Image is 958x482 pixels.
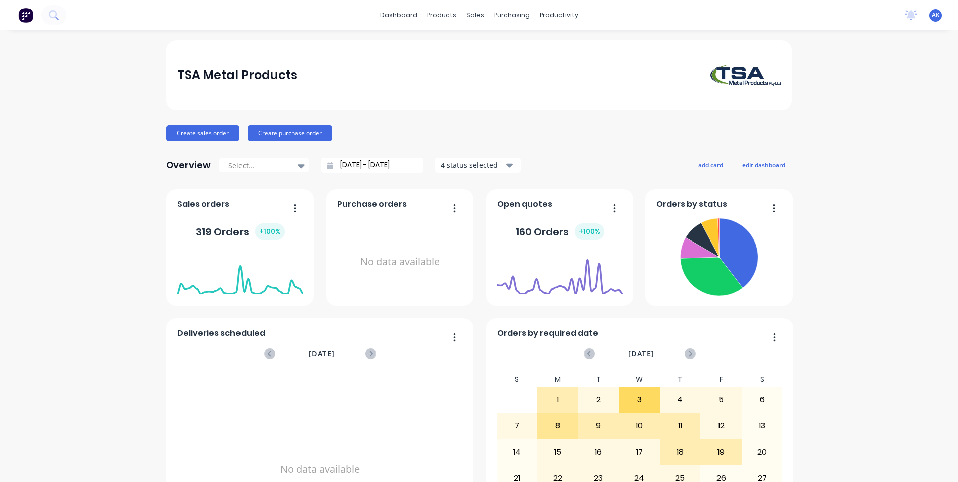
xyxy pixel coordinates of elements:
[535,8,583,23] div: productivity
[710,65,781,86] img: TSA Metal Products
[701,413,741,438] div: 12
[196,223,285,240] div: 319 Orders
[578,372,619,387] div: T
[619,440,659,465] div: 17
[575,223,604,240] div: + 100 %
[660,440,700,465] div: 18
[435,158,521,173] button: 4 status selected
[441,160,504,170] div: 4 status selected
[537,372,578,387] div: M
[166,125,239,141] button: Create sales order
[656,198,727,210] span: Orders by status
[619,387,659,412] div: 3
[538,387,578,412] div: 1
[337,214,463,309] div: No data available
[538,440,578,465] div: 15
[375,8,422,23] a: dashboard
[538,413,578,438] div: 8
[497,327,598,339] span: Orders by required date
[422,8,461,23] div: products
[497,440,537,465] div: 14
[660,387,700,412] div: 4
[619,372,660,387] div: W
[166,155,211,175] div: Overview
[628,348,654,359] span: [DATE]
[497,198,552,210] span: Open quotes
[692,158,730,171] button: add card
[619,413,659,438] div: 10
[742,372,783,387] div: S
[516,223,604,240] div: 160 Orders
[497,413,537,438] div: 7
[177,65,297,85] div: TSA Metal Products
[309,348,335,359] span: [DATE]
[18,8,33,23] img: Factory
[742,387,782,412] div: 6
[736,158,792,171] button: edit dashboard
[660,372,701,387] div: T
[248,125,332,141] button: Create purchase order
[932,11,940,20] span: AK
[497,372,538,387] div: S
[177,198,229,210] span: Sales orders
[742,440,782,465] div: 20
[742,413,782,438] div: 13
[177,327,265,339] span: Deliveries scheduled
[489,8,535,23] div: purchasing
[337,198,407,210] span: Purchase orders
[660,413,700,438] div: 11
[701,387,741,412] div: 5
[579,413,619,438] div: 9
[701,440,741,465] div: 19
[579,440,619,465] div: 16
[579,387,619,412] div: 2
[255,223,285,240] div: + 100 %
[700,372,742,387] div: F
[461,8,489,23] div: sales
